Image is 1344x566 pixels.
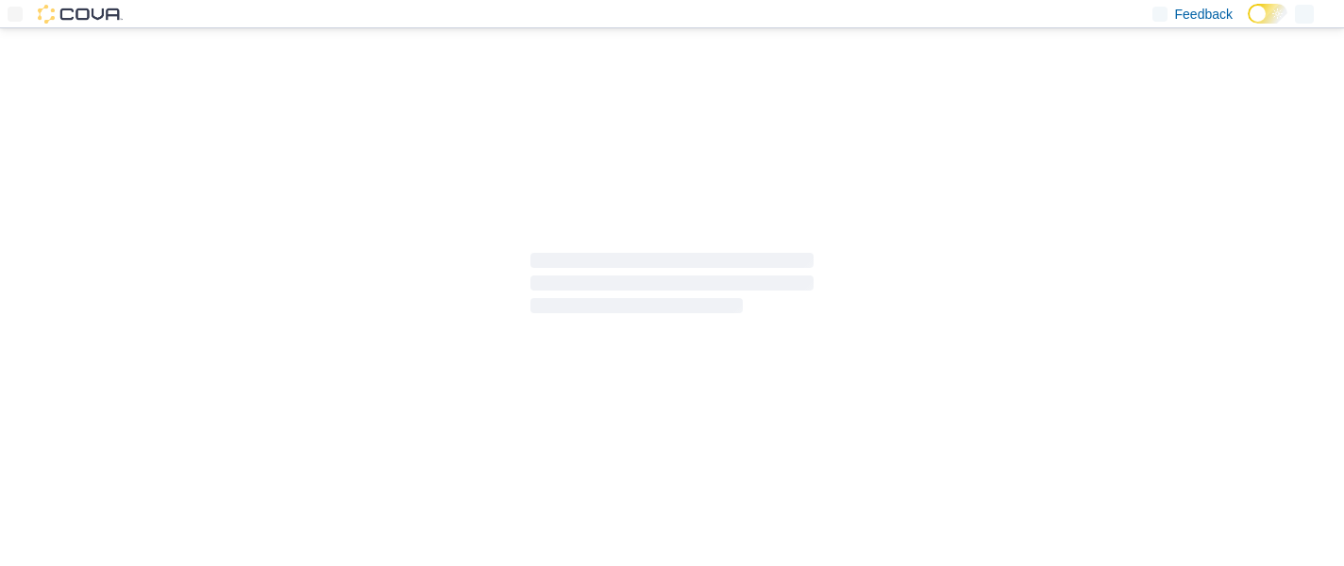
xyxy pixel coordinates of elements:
span: Feedback [1175,5,1233,24]
img: Cova [38,5,123,24]
span: Dark Mode [1248,24,1249,25]
input: Dark Mode [1248,4,1287,24]
span: Loading [530,257,814,317]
